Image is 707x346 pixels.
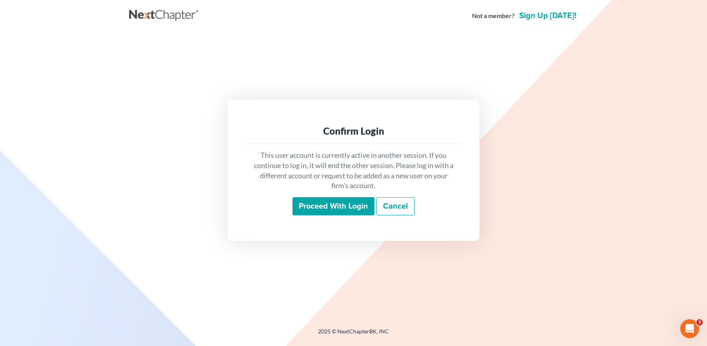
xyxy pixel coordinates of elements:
p: This user account is currently active in another session. If you continue to log in, it will end ... [253,150,454,191]
span: 3 [696,319,703,326]
a: Sign up [DATE]! [518,12,578,20]
div: 2025 © NextChapterBK, INC [129,327,578,342]
input: Proceed with login [292,197,374,215]
iframe: Intercom live chat [680,319,699,338]
div: Confirm Login [253,125,454,137]
a: Cancel [376,197,415,215]
strong: Not a member? [472,11,515,20]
